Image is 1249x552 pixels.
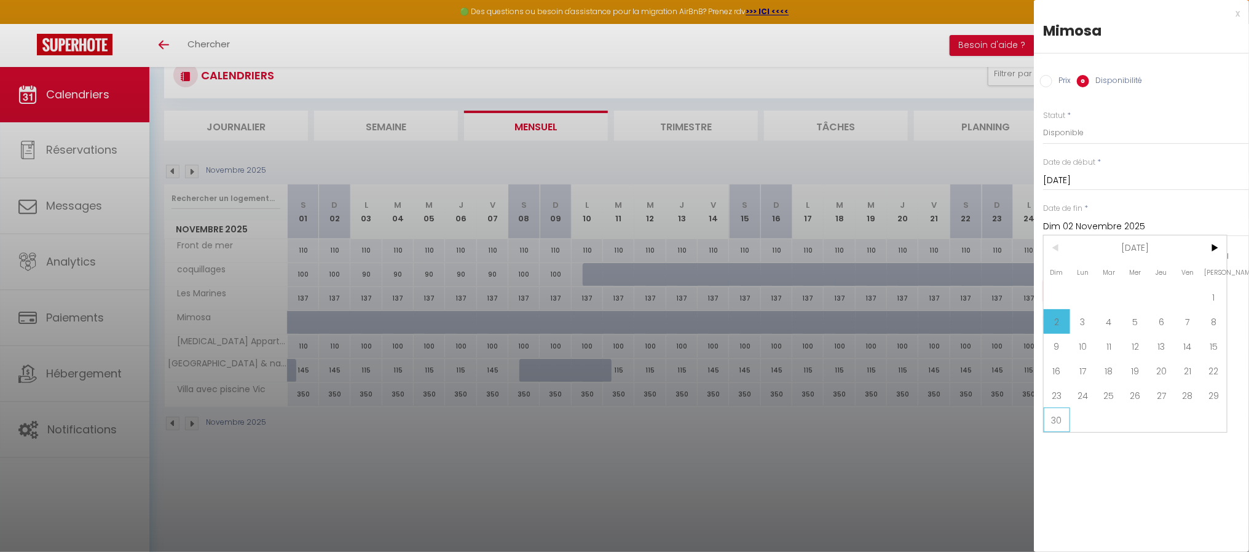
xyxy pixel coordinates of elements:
div: Mimosa [1043,21,1240,41]
label: Prix [1052,75,1071,89]
span: 30 [1044,408,1070,432]
span: 6 [1148,309,1175,334]
span: 25 [1096,383,1122,408]
span: 20 [1148,358,1175,383]
span: [DATE] [1070,235,1201,260]
span: 27 [1148,383,1175,408]
label: Disponibilité [1089,75,1142,89]
span: 1 [1200,285,1227,309]
div: x [1034,6,1240,21]
span: 12 [1122,334,1149,358]
span: 19 [1122,358,1149,383]
span: < [1044,235,1070,260]
span: 15 [1200,334,1227,358]
span: 4 [1096,309,1122,334]
span: 26 [1122,383,1149,408]
span: 16 [1044,358,1070,383]
span: 14 [1175,334,1201,358]
span: Dim [1044,260,1070,285]
span: 23 [1044,383,1070,408]
span: 24 [1070,383,1097,408]
span: Mer [1122,260,1149,285]
label: Statut [1043,110,1065,122]
span: 3 [1070,309,1097,334]
span: 8 [1200,309,1227,334]
span: 22 [1200,358,1227,383]
span: > [1200,235,1227,260]
span: Mar [1096,260,1122,285]
span: 17 [1070,358,1097,383]
span: 10 [1070,334,1097,358]
label: Date de début [1043,157,1095,168]
span: 28 [1175,383,1201,408]
span: 7 [1175,309,1201,334]
span: 13 [1148,334,1175,358]
span: 11 [1096,334,1122,358]
span: 9 [1044,334,1070,358]
span: 18 [1096,358,1122,383]
span: Ven [1175,260,1201,285]
span: 2 [1044,309,1070,334]
span: 5 [1122,309,1149,334]
label: Date de fin [1043,203,1082,215]
span: Jeu [1148,260,1175,285]
span: [PERSON_NAME] [1200,260,1227,285]
span: 29 [1200,383,1227,408]
span: 21 [1175,358,1201,383]
span: Lun [1070,260,1097,285]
